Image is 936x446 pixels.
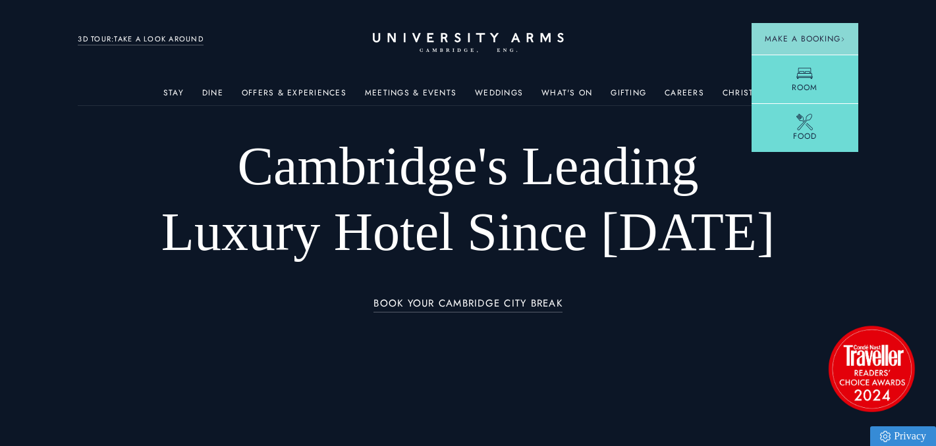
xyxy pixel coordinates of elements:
img: image-2524eff8f0c5d55edbf694693304c4387916dea5-1501x1501-png [822,319,921,418]
img: Arrow icon [840,37,845,41]
a: Careers [665,88,704,105]
a: Weddings [475,88,523,105]
span: Room [792,82,817,93]
h1: Cambridge's Leading Luxury Hotel Since [DATE] [156,134,780,265]
a: Christmas [723,88,773,105]
span: Make a Booking [765,33,845,45]
a: Room [752,55,858,103]
button: Make a BookingArrow icon [752,23,858,55]
a: Stay [163,88,184,105]
a: BOOK YOUR CAMBRIDGE CITY BREAK [373,298,563,313]
a: Privacy [870,426,936,446]
a: Food [752,103,858,152]
a: Meetings & Events [365,88,456,105]
a: 3D TOUR:TAKE A LOOK AROUND [78,34,204,45]
a: Offers & Experiences [242,88,346,105]
img: Privacy [880,431,891,442]
a: Home [373,33,564,53]
a: Gifting [611,88,646,105]
a: What's On [541,88,592,105]
a: Dine [202,88,223,105]
span: Food [793,130,817,142]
